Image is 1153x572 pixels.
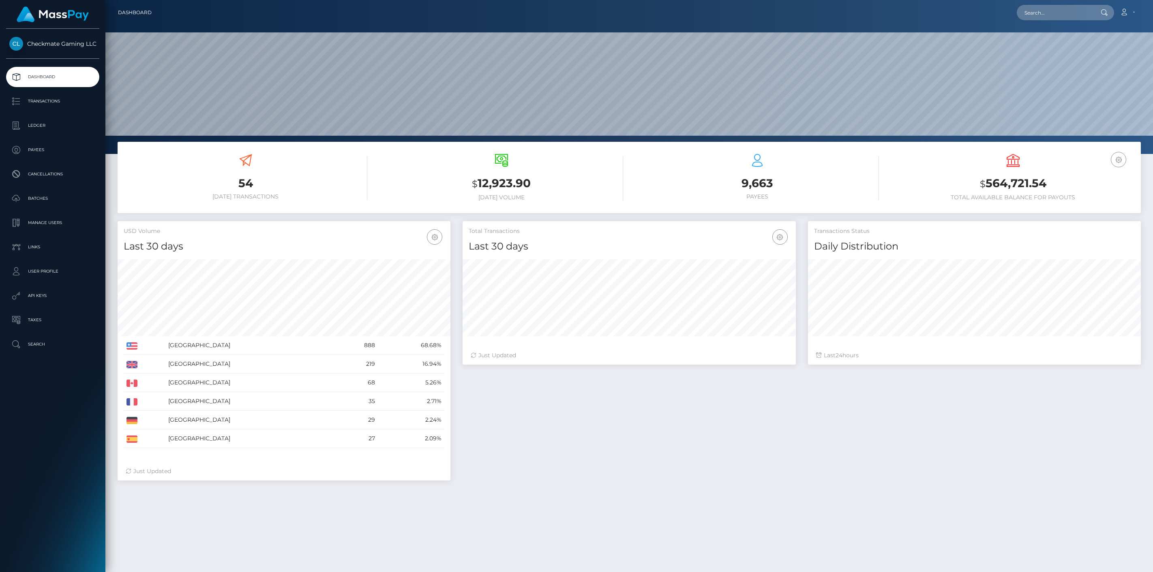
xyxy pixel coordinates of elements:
[814,227,1135,235] h5: Transactions Status
[9,95,96,107] p: Transactions
[6,91,99,111] a: Transactions
[336,392,378,411] td: 35
[126,417,137,424] img: DE.png
[124,239,444,254] h4: Last 30 days
[469,239,789,254] h4: Last 30 days
[9,71,96,83] p: Dashboard
[1017,5,1093,20] input: Search...
[9,168,96,180] p: Cancellations
[378,336,444,355] td: 68.68%
[635,175,879,191] h3: 9,663
[124,193,367,200] h6: [DATE] Transactions
[378,429,444,448] td: 2.09%
[378,392,444,411] td: 2.71%
[9,120,96,132] p: Ledger
[378,411,444,429] td: 2.24%
[378,374,444,392] td: 5.26%
[635,193,879,200] h6: Payees
[124,175,367,191] h3: 54
[471,351,787,360] div: Just Updated
[165,411,336,429] td: [GEOGRAPHIC_DATA]
[378,355,444,374] td: 16.94%
[6,261,99,282] a: User Profile
[336,411,378,429] td: 29
[980,178,986,190] small: $
[6,140,99,160] a: Payees
[469,227,789,235] h5: Total Transactions
[6,67,99,87] a: Dashboard
[9,37,23,51] img: Checkmate Gaming LLC
[6,164,99,184] a: Cancellations
[472,178,478,190] small: $
[9,265,96,277] p: User Profile
[126,435,137,443] img: ES.png
[6,213,99,233] a: Manage Users
[6,334,99,354] a: Search
[816,351,1133,360] div: Last hours
[118,4,152,21] a: Dashboard
[891,194,1135,201] h6: Total Available Balance for Payouts
[9,241,96,253] p: Links
[6,286,99,306] a: API Keys
[6,237,99,257] a: Links
[9,338,96,350] p: Search
[9,217,96,229] p: Manage Users
[336,429,378,448] td: 27
[6,188,99,209] a: Batches
[9,290,96,302] p: API Keys
[165,429,336,448] td: [GEOGRAPHIC_DATA]
[336,336,378,355] td: 888
[6,40,99,47] span: Checkmate Gaming LLC
[336,355,378,374] td: 219
[9,144,96,156] p: Payees
[126,398,137,406] img: FR.png
[126,380,137,387] img: CA.png
[6,310,99,330] a: Taxes
[336,374,378,392] td: 68
[165,392,336,411] td: [GEOGRAPHIC_DATA]
[9,314,96,326] p: Taxes
[6,115,99,136] a: Ledger
[836,352,842,359] span: 24
[165,355,336,374] td: [GEOGRAPHIC_DATA]
[126,467,442,476] div: Just Updated
[165,374,336,392] td: [GEOGRAPHIC_DATA]
[9,192,96,205] p: Batches
[891,175,1135,192] h3: 564,721.54
[379,175,623,192] h3: 12,923.90
[126,361,137,368] img: GB.png
[379,194,623,201] h6: [DATE] Volume
[165,336,336,355] td: [GEOGRAPHIC_DATA]
[126,342,137,350] img: US.png
[124,227,444,235] h5: USD Volume
[17,6,89,22] img: MassPay Logo
[814,239,1135,254] h4: Daily Distribution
